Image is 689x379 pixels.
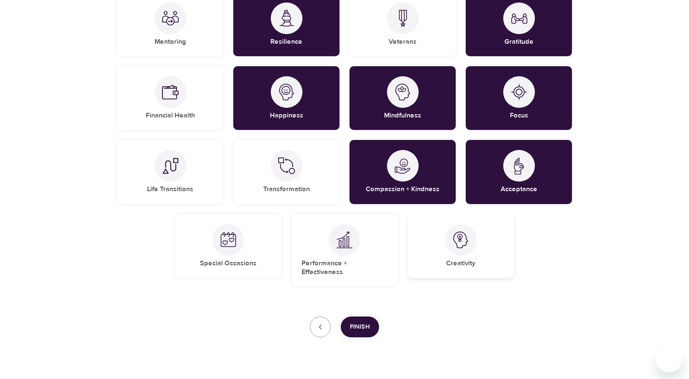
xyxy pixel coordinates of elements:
h5: Special Occasions [200,259,257,268]
div: Life TransitionsLife Transitions [117,140,223,204]
h5: Performance + Effectiveness [302,259,388,277]
h5: Mentoring [155,37,186,46]
div: AcceptanceAcceptance [466,140,572,204]
div: MindfulnessMindfulness [349,66,456,130]
img: Mentoring [162,10,179,27]
h5: Life Transitions [147,185,193,194]
h5: Creativity [446,259,475,268]
button: Finish [341,317,379,337]
div: Financial HealthFinancial Health [117,66,223,130]
div: CreativityCreativity [408,214,514,278]
img: Gratitude [511,10,527,27]
h5: Transformation [263,185,310,194]
img: Special Occasions [220,232,237,248]
div: Performance + EffectivenessPerformance + Effectiveness [292,214,398,287]
img: Happiness [278,84,295,100]
img: Compassion + Kindness [394,157,411,174]
div: Compassion + KindnessCompassion + Kindness [349,140,456,204]
img: Performance + Effectiveness [336,231,353,248]
img: Acceptance [511,157,527,175]
iframe: Button to launch messaging window [656,346,682,372]
h5: Compassion + Kindness [366,185,439,194]
h5: Acceptance [501,185,537,194]
div: HappinessHappiness [233,66,340,130]
h5: Financial Health [146,111,195,120]
img: Veterans [394,10,411,27]
img: Transformation [278,157,295,174]
div: TransformationTransformation [233,140,340,204]
img: Life Transitions [162,157,179,174]
img: Mindfulness [394,84,411,100]
div: Special OccasionsSpecial Occasions [175,214,282,278]
h5: Gratitude [504,37,534,46]
img: Resilience [278,10,295,27]
span: Finish [350,322,370,332]
h5: Resilience [270,37,302,46]
h5: Focus [510,111,528,120]
h5: Veterans [389,37,417,46]
img: Creativity [452,232,469,248]
h5: Mindfulness [384,111,421,120]
h5: Happiness [270,111,303,120]
div: FocusFocus [466,66,572,130]
img: Financial Health [162,84,179,100]
img: Focus [511,84,527,100]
